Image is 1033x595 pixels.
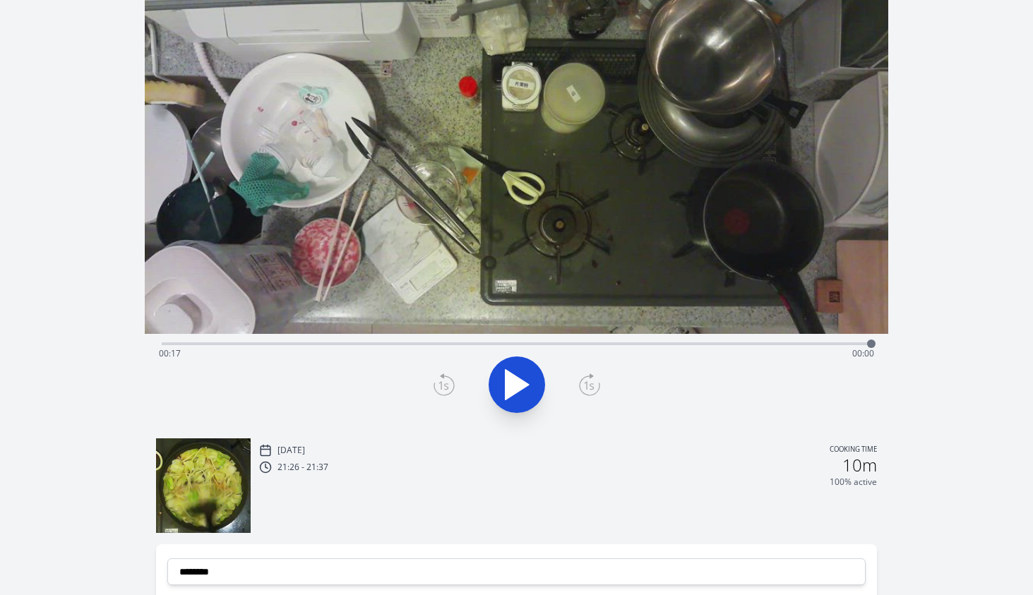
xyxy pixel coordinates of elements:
[830,444,877,457] p: Cooking time
[842,457,877,474] h2: 10m
[277,445,305,456] p: [DATE]
[830,476,877,488] p: 100% active
[852,347,874,359] span: 00:00
[156,438,251,533] img: 250822122735_thumb.jpeg
[277,462,328,473] p: 21:26 - 21:37
[159,347,181,359] span: 00:17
